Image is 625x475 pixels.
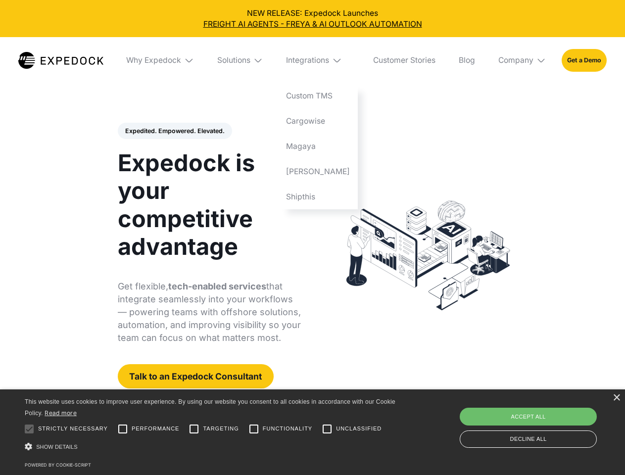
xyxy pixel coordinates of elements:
[203,425,239,433] span: Targeting
[118,280,301,344] p: Get flexible, that integrate seamlessly into your workflows — powering teams with offshore soluti...
[263,425,312,433] span: Functionality
[279,109,358,134] a: Cargowise
[451,37,482,84] a: Blog
[279,84,358,209] nav: Integrations
[126,55,181,65] div: Why Expedock
[119,37,202,84] div: Why Expedock
[460,368,625,475] iframe: Chat Widget
[279,37,358,84] div: Integrations
[209,37,271,84] div: Solutions
[365,37,443,84] a: Customer Stories
[286,55,329,65] div: Integrations
[25,398,395,417] span: This website uses cookies to improve user experience. By using our website you consent to all coo...
[38,425,108,433] span: Strictly necessary
[336,425,382,433] span: Unclassified
[279,84,358,109] a: Custom TMS
[498,55,533,65] div: Company
[45,409,77,417] a: Read more
[8,8,618,30] div: NEW RELEASE: Expedock Launches
[490,37,554,84] div: Company
[118,364,274,388] a: Talk to an Expedock Consultant
[36,444,78,450] span: Show details
[168,281,266,291] strong: tech-enabled services
[562,49,607,71] a: Get a Demo
[8,19,618,30] a: FREIGHT AI AGENTS - FREYA & AI OUTLOOK AUTOMATION
[25,440,399,454] div: Show details
[279,184,358,209] a: Shipthis
[25,462,91,468] a: Powered by cookie-script
[118,149,301,260] h1: Expedock is your competitive advantage
[279,159,358,184] a: [PERSON_NAME]
[132,425,180,433] span: Performance
[279,134,358,159] a: Magaya
[217,55,250,65] div: Solutions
